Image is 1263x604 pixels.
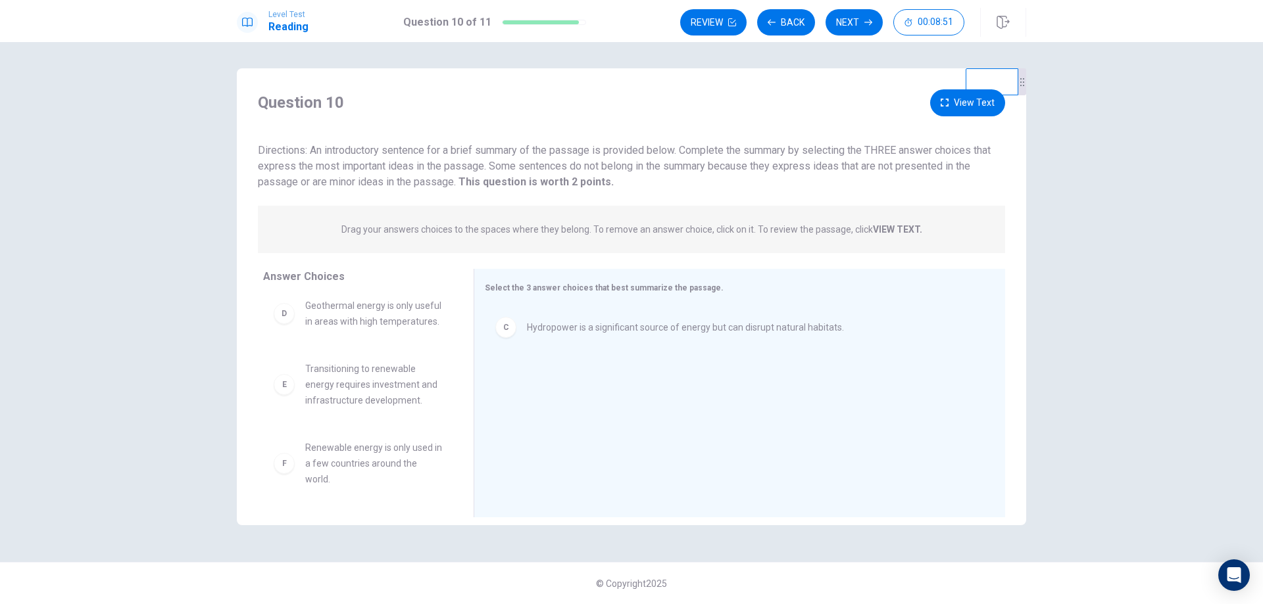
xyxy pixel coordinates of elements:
[527,319,844,335] span: Hydropower is a significant source of energy but can disrupt natural habitats.
[873,224,922,235] strong: VIEW TEXT.
[485,283,724,292] span: Select the 3 answer choices that best summarize the passage.
[341,224,922,235] p: Drag your answers choices to the spaces where they belong. To remove an answer choice, click on i...
[263,429,453,498] div: FRenewable energy is only used in a few countries around the world.
[258,144,991,188] span: Directions: An introductory sentence for a brief summary of the passage is provided below. Comple...
[757,9,815,35] button: Back
[274,453,295,474] div: F
[1218,559,1250,591] div: Open Intercom Messenger
[263,350,453,419] div: ETransitioning to renewable energy requires investment and infrastructure development.
[456,175,614,188] strong: This question is worth 2 points.
[485,306,984,348] div: CHydropower is a significant source of energy but can disrupt natural habitats.
[403,14,491,30] h1: Question 10 of 11
[274,303,295,324] div: D
[930,89,1005,116] button: View Text
[268,10,309,19] span: Level Test
[263,270,345,283] span: Answer Choices
[305,361,442,408] span: Transitioning to renewable energy requires investment and infrastructure development.
[826,9,883,35] button: Next
[680,9,747,35] button: Review
[274,374,295,395] div: E
[596,578,667,589] span: © Copyright 2025
[918,17,953,28] span: 00:08:51
[893,9,964,35] button: 00:08:51
[495,317,516,338] div: C
[305,298,442,329] span: Geothermal energy is only useful in areas with high temperatures.
[268,19,309,35] h1: Reading
[305,440,442,487] span: Renewable energy is only used in a few countries around the world.
[263,287,453,340] div: DGeothermal energy is only useful in areas with high temperatures.
[258,92,344,113] h4: Question 10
